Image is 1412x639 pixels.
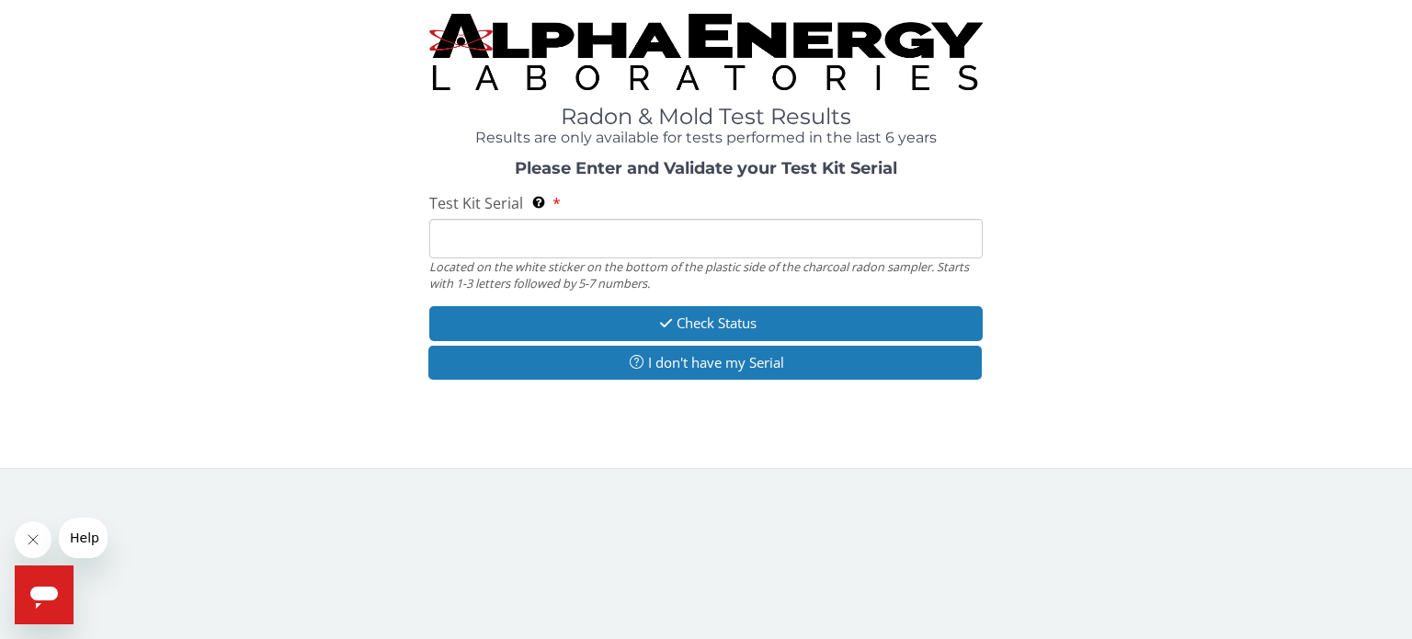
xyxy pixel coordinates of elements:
[429,193,523,213] span: Test Kit Serial
[429,14,983,90] img: TightCrop.jpg
[429,306,983,340] button: Check Status
[429,130,983,146] h4: Results are only available for tests performed in the last 6 years
[15,565,74,624] iframe: Button to launch messaging window
[429,258,983,292] div: Located on the white sticker on the bottom of the plastic side of the charcoal radon sampler. Sta...
[15,521,51,558] iframe: Close message
[515,158,897,178] strong: Please Enter and Validate your Test Kit Serial
[429,105,983,129] h1: Radon & Mold Test Results
[59,518,108,558] iframe: Message from company
[428,346,982,380] button: I don't have my Serial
